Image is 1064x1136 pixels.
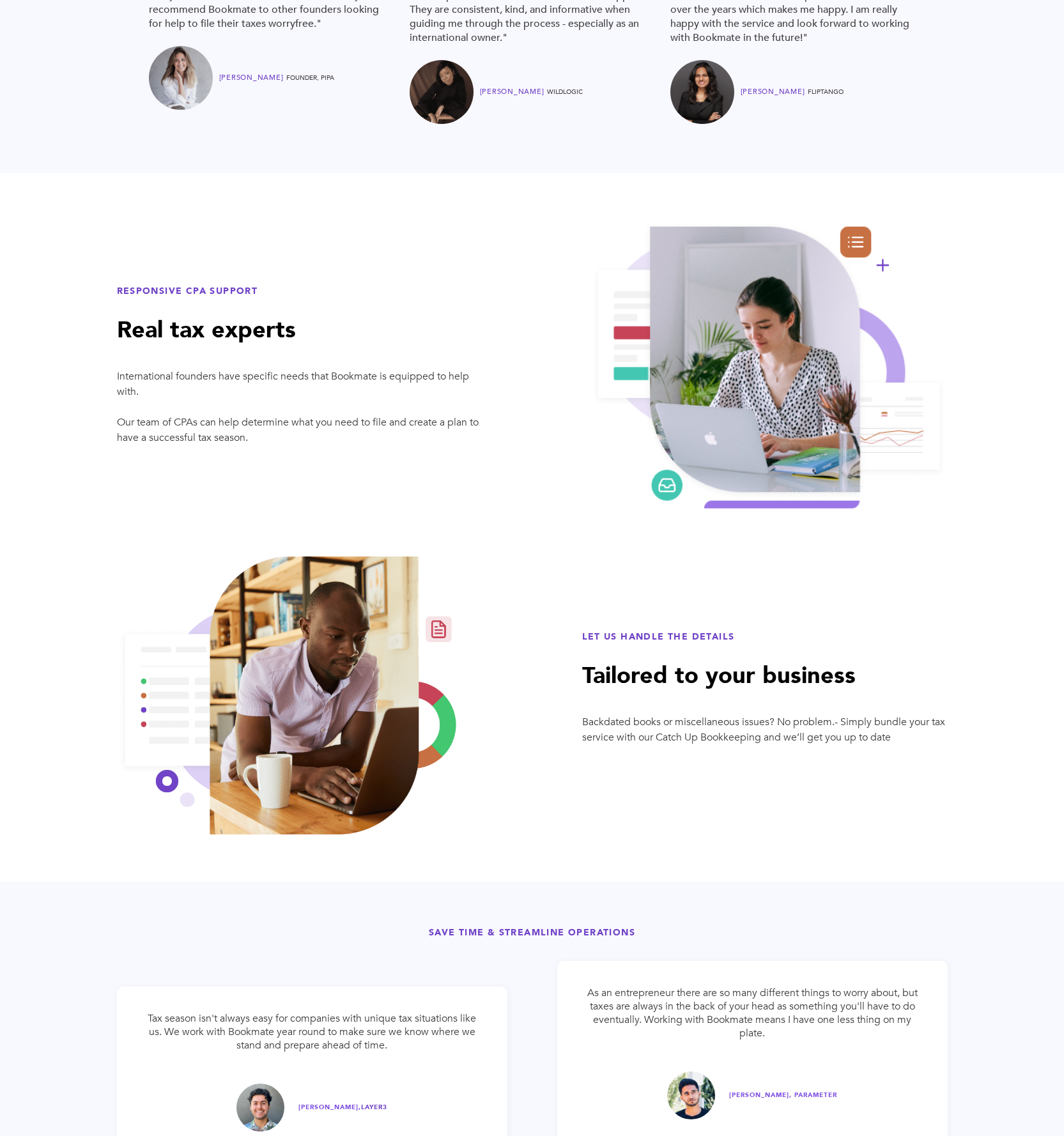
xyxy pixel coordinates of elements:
[117,369,482,445] p: International founders have specific needs that Bookmate is equipped to help with. ‍ Our team of ...
[583,986,922,1040] div: As an entrepreneur there are so many different things to worry about, but taxes are always in the...
[236,1052,387,1132] a: [PERSON_NAME],LAYER3
[286,70,334,86] div: FOUNDER, PIPA
[667,1040,837,1119] a: [PERSON_NAME], PARAMETER
[547,84,583,100] div: WildLogic
[298,1103,387,1112] div: LAYER3
[808,84,844,100] div: FLIPTANGO
[117,285,482,297] div: RESPONSIVE CPA SUPPORT
[582,714,948,745] p: Backdated books or miscellaneous issues? No problem.- Simply bundle your tax service with our Cat...
[117,316,482,344] h1: Real tax experts
[582,662,948,690] h1: Tailored to your business
[219,70,287,86] div: [PERSON_NAME]
[480,84,548,100] div: [PERSON_NAME]
[582,631,948,643] div: LET US HANDLE THE DETAILS
[298,1103,361,1112] span: [PERSON_NAME],
[143,1012,482,1052] div: Tax season isn't always easy for companies with unique tax situations like us. We work with Bookm...
[117,926,948,939] div: SAVE TIME & STREAMLINE OPERATIONS
[741,84,808,100] div: [PERSON_NAME]
[729,1091,837,1100] span: [PERSON_NAME], PARAMETER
